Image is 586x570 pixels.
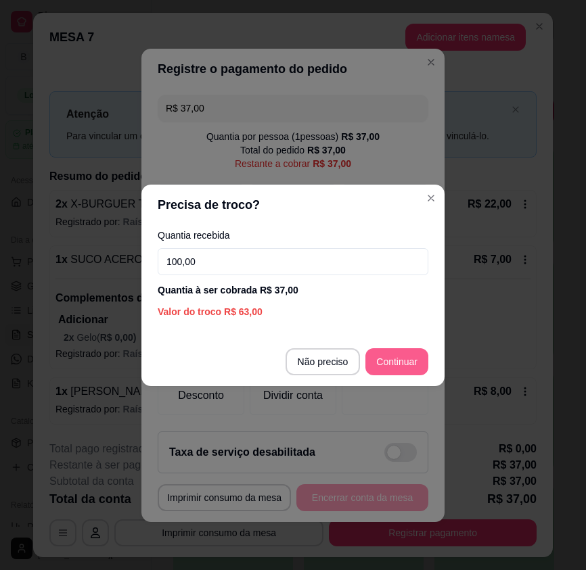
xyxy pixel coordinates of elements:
[158,231,428,240] label: Quantia recebida
[365,348,428,375] button: Continuar
[158,283,428,297] div: Quantia à ser cobrada R$ 37,00
[158,305,428,318] div: Valor do troco R$ 63,00
[141,185,445,225] header: Precisa de troco?
[286,348,361,375] button: Não preciso
[420,187,442,209] button: Close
